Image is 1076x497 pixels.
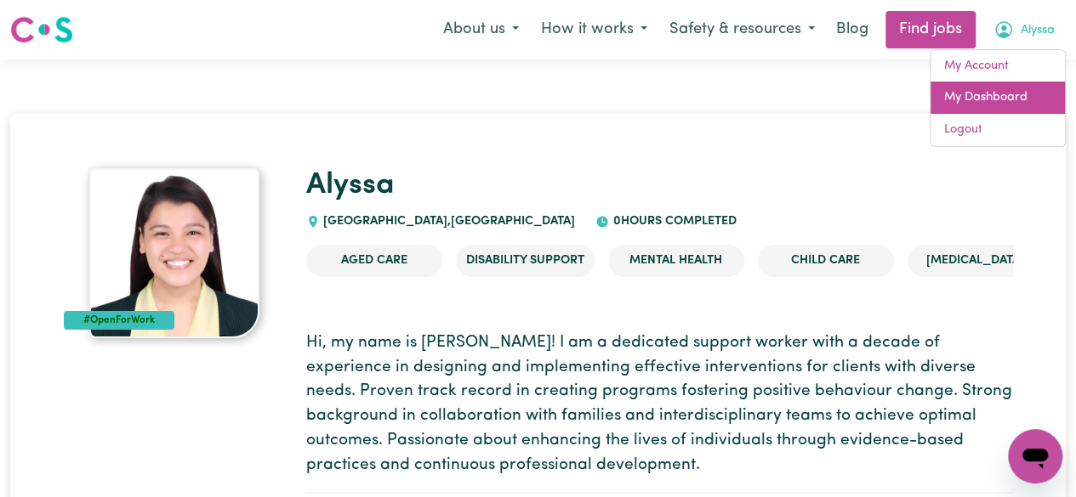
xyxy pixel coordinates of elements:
img: Alyssa [89,168,259,338]
a: Blog [826,11,879,48]
img: Careseekers logo [10,14,73,45]
button: About us [432,12,530,48]
a: Alyssa's profile picture'#OpenForWork [64,168,286,338]
button: How it works [530,12,658,48]
a: Find jobs [885,11,976,48]
iframe: Button to launch messaging window [1008,429,1062,483]
span: 0 hours completed [609,215,737,228]
li: [MEDICAL_DATA] [908,245,1044,277]
a: Logout [931,114,1065,146]
li: Child care [758,245,894,277]
div: #OpenForWork [64,311,175,330]
li: Aged Care [306,245,442,277]
button: My Account [982,12,1066,48]
span: [GEOGRAPHIC_DATA] , [GEOGRAPHIC_DATA] [320,215,576,228]
a: Alyssa [306,171,395,200]
a: My Account [931,50,1065,82]
li: Mental Health [608,245,744,277]
a: Careseekers logo [10,10,73,49]
button: Safety & resources [658,12,826,48]
div: My Account [930,49,1066,147]
span: Alyssa [1021,21,1055,40]
li: Disability Support [456,245,595,277]
a: My Dashboard [931,82,1065,114]
p: Hi, my name is [PERSON_NAME]! I am a dedicated support worker with a decade of experience in desi... [306,331,1013,478]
